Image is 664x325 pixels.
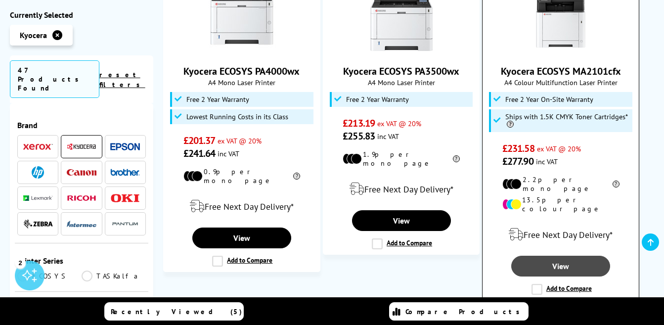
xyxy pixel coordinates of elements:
[186,95,249,103] span: Free 2 Year Warranty
[23,192,53,204] a: Lexmark
[110,166,140,179] a: Brother
[502,175,620,193] li: 2.2p per mono page
[343,65,459,78] a: Kyocera ECOSYS PA3500wx
[110,194,140,202] img: OKI
[183,167,301,185] li: 0.9p per mono page
[487,78,634,87] span: A4 Colour Multifunction Laser Printer
[67,218,96,230] a: Intermec
[23,166,53,179] a: HP
[372,238,432,249] label: Add to Compare
[10,10,153,20] div: Currently Selected
[110,143,140,150] img: Epson
[110,140,140,153] a: Epson
[82,271,146,281] a: TASKalfa
[110,218,140,230] img: Pantum
[186,113,288,121] span: Lowest Running Costs in its Class
[111,307,242,316] span: Recently Viewed (5)
[377,119,421,128] span: ex VAT @ 20%
[110,192,140,204] a: OKI
[23,143,53,150] img: Xerox
[487,221,634,248] div: modal_delivery
[169,78,315,87] span: A4 Mono Laser Printer
[502,195,620,213] li: 13.5p per colour page
[183,65,300,78] a: Kyocera ECOSYS PA4000wx
[17,256,146,266] span: Printer Series
[17,120,146,130] span: Brand
[212,256,272,267] label: Add to Compare
[67,166,96,179] a: Canon
[328,78,475,87] span: A4 Mono Laser Printer
[183,147,216,160] span: £241.64
[505,95,593,103] span: Free 2 Year On-Site Warranty
[110,169,140,176] img: Brother
[328,175,475,203] div: modal_delivery
[67,140,96,153] a: Kyocera
[352,210,451,231] a: View
[405,307,525,316] span: Compare Products
[343,117,375,130] span: £213.19
[15,257,26,268] div: 2
[531,284,592,295] label: Add to Compare
[205,47,279,57] a: Kyocera ECOSYS PA4000wx
[67,221,96,228] img: Intermec
[502,155,533,168] span: £277.90
[23,218,53,230] a: Zebra
[511,256,610,277] a: View
[343,150,460,168] li: 1.9p per mono page
[343,130,375,142] span: £255.83
[524,47,598,57] a: Kyocera ECOSYS MA2101cfx
[104,302,244,321] a: Recently Viewed (5)
[23,195,53,201] img: Lexmark
[110,218,140,230] a: Pantum
[183,134,216,147] span: £201.37
[346,95,409,103] span: Free 2 Year Warranty
[23,219,53,229] img: Zebra
[218,149,239,158] span: inc VAT
[192,228,291,248] a: View
[20,30,47,40] span: Kyocera
[501,65,621,78] a: Kyocera ECOSYS MA2101cfx
[502,142,534,155] span: £231.58
[67,143,96,150] img: Kyocera
[23,140,53,153] a: Xerox
[99,70,145,89] a: reset filters
[10,60,99,98] span: 47 Products Found
[505,113,630,129] span: Ships with 1.5K CMYK Toner Cartridges*
[67,195,96,201] img: Ricoh
[67,192,96,204] a: Ricoh
[17,271,82,281] a: ECOSYS
[32,166,44,179] img: HP
[536,157,558,166] span: inc VAT
[218,136,262,145] span: ex VAT @ 20%
[537,144,581,153] span: ex VAT @ 20%
[364,47,439,57] a: Kyocera ECOSYS PA3500wx
[377,132,399,141] span: inc VAT
[169,192,315,220] div: modal_delivery
[67,169,96,176] img: Canon
[389,302,529,321] a: Compare Products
